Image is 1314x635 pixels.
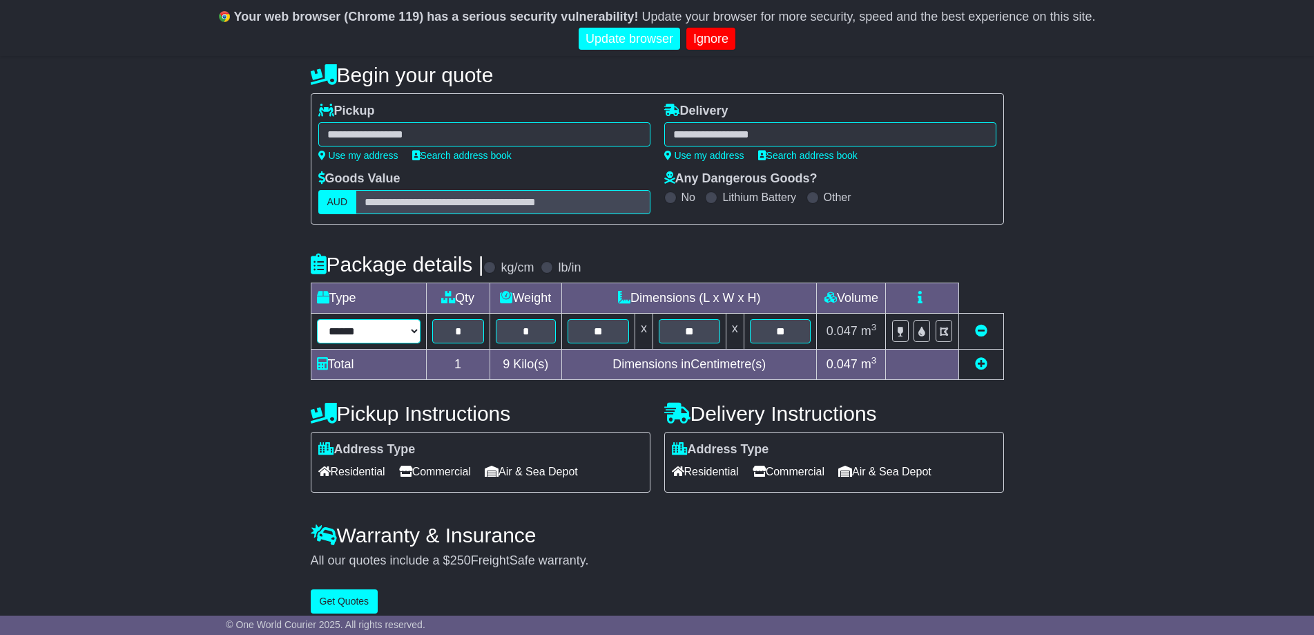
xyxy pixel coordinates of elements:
a: Add new item [975,357,987,371]
label: No [682,191,695,204]
span: Update your browser for more security, speed and the best experience on this site. [641,10,1095,23]
label: Delivery [664,104,728,119]
h4: Delivery Instructions [664,402,1004,425]
a: Update browser [579,28,680,50]
label: Pickup [318,104,375,119]
td: x [726,314,744,350]
span: m [861,324,877,338]
div: All our quotes include a $ FreightSafe warranty. [311,553,1004,569]
span: 250 [450,553,471,567]
td: x [635,314,653,350]
span: 9 [503,357,510,371]
b: Your web browser (Chrome 119) has a serious security vulnerability! [234,10,639,23]
span: © One World Courier 2025. All rights reserved. [226,619,425,630]
h4: Package details | [311,253,484,276]
h4: Warranty & Insurance [311,524,1004,547]
label: lb/in [558,260,581,276]
td: Weight [490,283,562,314]
td: 1 [426,350,490,380]
td: Qty [426,283,490,314]
label: AUD [318,190,357,214]
span: Air & Sea Depot [485,461,578,482]
label: Any Dangerous Goods? [664,171,818,187]
a: Search address book [758,150,858,161]
label: Goods Value [318,171,400,187]
td: Dimensions (L x W x H) [562,283,817,314]
span: m [861,357,877,371]
a: Ignore [686,28,735,50]
td: Volume [817,283,886,314]
a: Use my address [318,150,398,161]
a: Use my address [664,150,744,161]
a: Search address book [412,150,512,161]
span: 0.047 [827,324,858,338]
span: Residential [318,461,385,482]
td: Type [311,283,426,314]
label: kg/cm [501,260,534,276]
label: Lithium Battery [722,191,796,204]
button: Get Quotes [311,589,378,614]
span: Commercial [399,461,471,482]
sup: 3 [871,322,877,332]
sup: 3 [871,355,877,366]
span: Commercial [753,461,824,482]
span: Air & Sea Depot [838,461,931,482]
td: Total [311,350,426,380]
td: Dimensions in Centimetre(s) [562,350,817,380]
label: Address Type [672,442,769,457]
span: Residential [672,461,739,482]
span: 0.047 [827,357,858,371]
a: Remove this item [975,324,987,338]
label: Other [824,191,851,204]
td: Kilo(s) [490,350,562,380]
label: Address Type [318,442,416,457]
h4: Pickup Instructions [311,402,650,425]
h4: Begin your quote [311,64,1004,86]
